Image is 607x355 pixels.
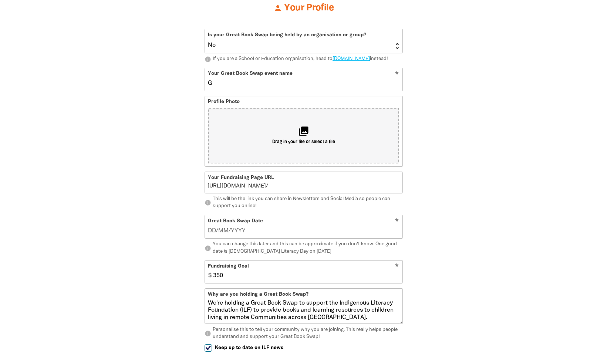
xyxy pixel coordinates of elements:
[298,126,309,137] i: collections
[333,57,370,61] a: [DOMAIN_NAME]
[205,172,402,193] div: go.greatbookswap.org.au/
[205,68,402,91] input: eg. Milikapiti School's Great Book Swap!
[273,4,282,13] i: person
[208,182,266,190] span: [DOMAIN_NAME][URL]
[213,56,388,63] div: If you are a School or Education organisation, head to instead!
[205,241,403,255] p: You can change this later and this can be approximate if you don't know. One good date is [DEMOGR...
[205,245,211,252] i: info
[205,56,211,63] i: info
[205,326,403,341] p: Personalise this to tell your community why you are joining. This really helps people understand ...
[210,261,402,283] input: eg. 350
[272,139,335,145] span: Drag in your file or select a file
[205,199,211,206] i: info
[205,344,212,352] input: Keep up to date on ILF news
[205,261,212,283] span: $
[215,344,283,351] span: Keep up to date on ILF news
[205,196,403,210] p: This will be the link you can share in Newsletters and Social Media so people can support you onl...
[205,300,402,324] textarea: We're holding a Great Book Swap to support the Indigenous Literacy Foundation (ILF) to provide bo...
[205,330,211,337] i: info
[205,172,268,193] span: /
[208,227,399,235] input: Great Book Swap Date DD/MM/YYYY
[395,218,399,225] i: Required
